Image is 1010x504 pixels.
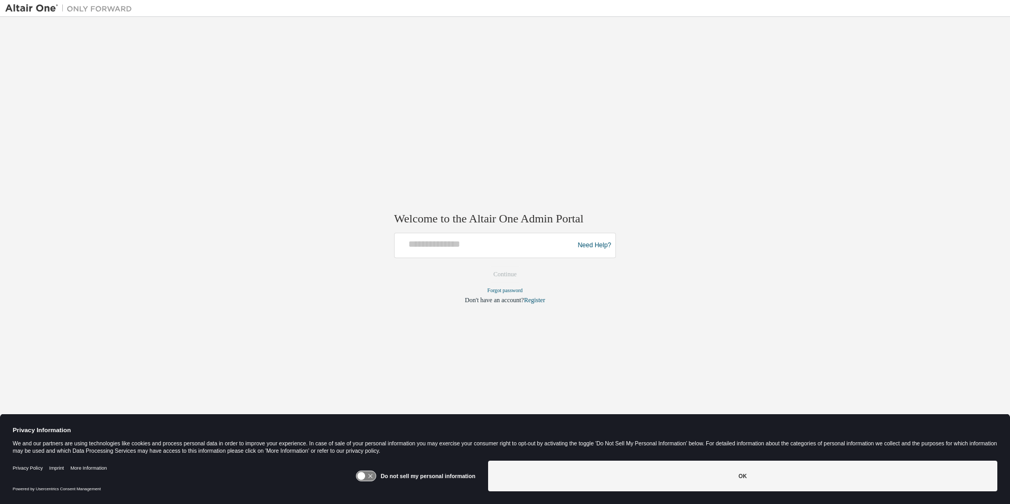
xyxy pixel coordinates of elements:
[578,245,611,246] a: Need Help?
[488,288,523,294] a: Forgot password
[394,211,616,226] h2: Welcome to the Altair One Admin Portal
[5,3,137,14] img: Altair One
[524,297,545,304] a: Register
[465,297,524,304] span: Don't have an account?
